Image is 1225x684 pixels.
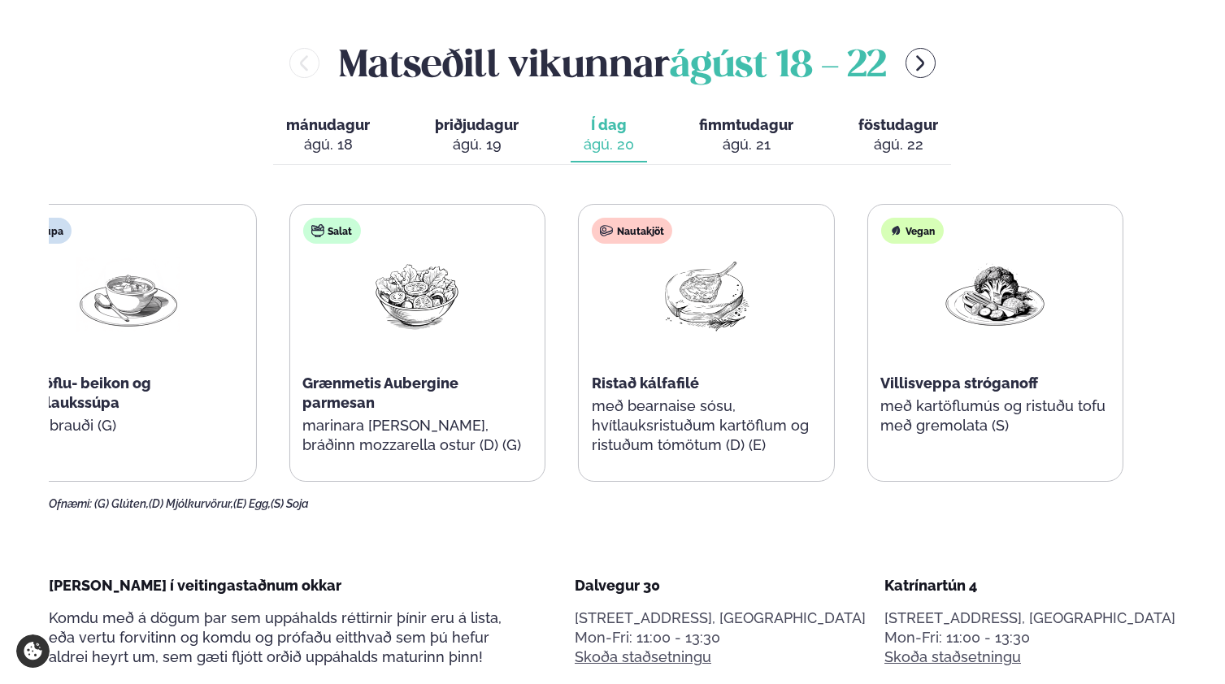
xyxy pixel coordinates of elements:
span: Kartöflu- beikon og blaðlaukssúpa [14,374,151,411]
img: beef.svg [600,224,613,237]
a: Skoða staðsetningu [575,647,711,667]
a: Cookie settings [16,634,50,668]
img: Lamb-Meat.png [654,257,758,332]
span: Grænmetis Aubergine parmesan [302,374,458,411]
img: Vegan.png [943,257,1047,332]
button: fimmtudagur ágú. 21 [686,109,806,162]
h2: Matseðill vikunnar [339,37,886,89]
a: Skoða staðsetningu [884,647,1021,667]
div: Nautakjöt [592,218,672,244]
span: [PERSON_NAME] í veitingastaðnum okkar [49,577,341,594]
span: (G) Glúten, [94,497,149,510]
div: ágú. 18 [286,135,370,154]
span: fimmtudagur [699,116,793,133]
span: Komdu með á dögum þar sem uppáhalds réttirnir þínir eru á lista, eða vertu forvitinn og komdu og ... [49,609,502,665]
img: Salad.png [365,257,469,332]
span: Ofnæmi: [49,497,92,510]
p: með bearnaise sósu, hvítlauksristuðum kartöflum og ristuðum tómötum (D) (E) [592,396,821,455]
span: Í dag [584,115,634,135]
span: þriðjudagur [435,116,519,133]
div: ágú. 19 [435,135,519,154]
span: föstudagur [858,116,938,133]
button: þriðjudagur ágú. 19 [422,109,532,162]
p: [STREET_ADDRESS], [GEOGRAPHIC_DATA] [884,608,1175,628]
span: (S) Soja [271,497,309,510]
button: mánudagur ágú. 18 [273,109,383,162]
div: Salat [302,218,360,244]
span: mánudagur [286,116,370,133]
p: marinara [PERSON_NAME], bráðinn mozzarella ostur (D) (G) [302,416,532,455]
button: Í dag ágú. 20 [571,109,647,162]
span: (E) Egg, [233,497,271,510]
p: [STREET_ADDRESS], [GEOGRAPHIC_DATA] [575,608,866,628]
button: menu-btn-right [906,48,936,78]
p: með kartöflumús og ristuðu tofu með gremolata (S) [880,396,1110,435]
img: Vegan.svg [888,224,901,237]
button: menu-btn-left [289,48,319,78]
div: Katrínartún 4 [884,576,1175,595]
div: Dalvegur 30 [575,576,866,595]
div: ágú. 21 [699,135,793,154]
span: Ristað kálfafilé [592,374,699,392]
span: (D) Mjólkurvörur, [149,497,233,510]
img: salad.svg [311,224,324,237]
div: Vegan [880,218,943,244]
div: Mon-Fri: 11:00 - 13:30 [575,628,866,647]
span: Villisveppa stróganoff [880,374,1038,392]
div: ágú. 20 [584,135,634,154]
div: Mon-Fri: 11:00 - 13:30 [884,628,1175,647]
button: föstudagur ágú. 22 [845,109,951,162]
div: ágú. 22 [858,135,938,154]
img: Soup.png [76,257,180,332]
p: með brauði (G) [14,416,243,435]
span: ágúst 18 - 22 [670,49,886,84]
div: Súpa [14,218,72,244]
